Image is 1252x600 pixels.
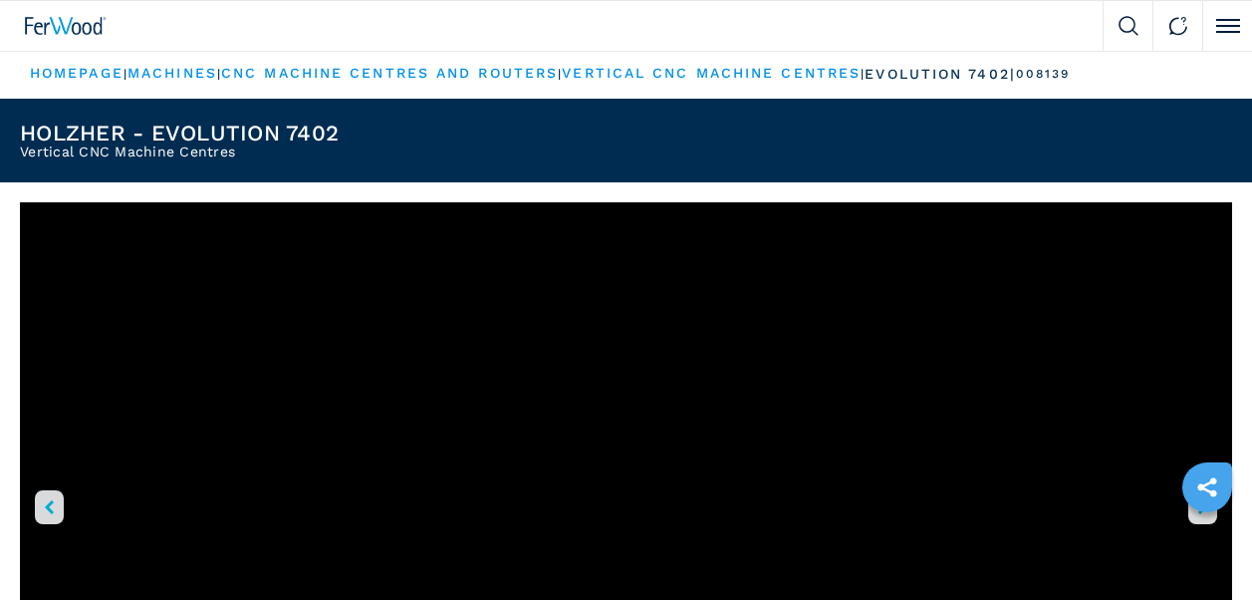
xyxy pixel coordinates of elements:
[124,67,127,81] span: |
[1119,16,1138,36] img: Search
[20,123,339,145] h1: HOLZHER - EVOLUTION 7402
[865,65,1016,85] p: evolution 7402 |
[1016,66,1071,83] p: 008139
[127,65,217,81] a: machines
[35,490,64,524] button: left-button
[30,65,124,81] a: HOMEPAGE
[861,67,865,81] span: |
[221,65,558,81] a: cnc machine centres and routers
[1167,510,1237,585] iframe: Chat
[1182,462,1232,512] a: sharethis
[25,17,107,35] img: Ferwood
[562,65,861,81] a: vertical cnc machine centres
[1168,16,1188,36] img: Contact us
[558,67,562,81] span: |
[1202,1,1252,51] button: Click to toggle menu
[20,145,339,158] h2: Vertical CNC Machine Centres
[217,67,221,81] span: |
